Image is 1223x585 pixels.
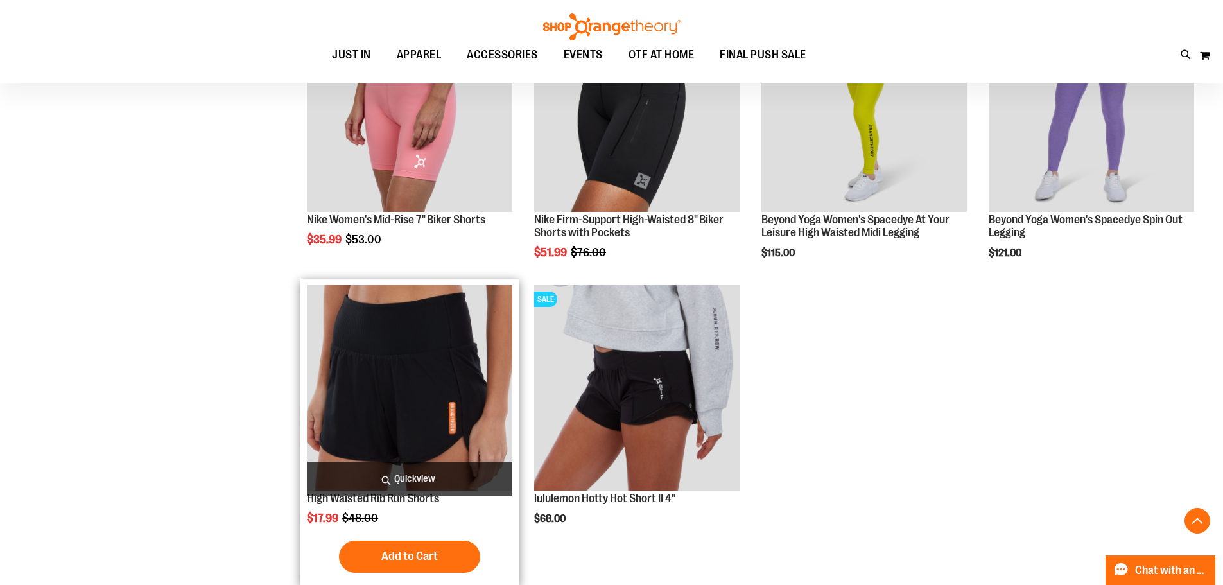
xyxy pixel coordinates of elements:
[307,6,512,212] img: Product image for Nike Mid-Rise 7in Biker Shorts
[534,213,724,239] a: Nike Firm-Support High-Waisted 8" Biker Shorts with Pockets
[629,40,695,69] span: OTF AT HOME
[307,285,512,491] img: High Waisted Rib Run Shorts
[761,6,967,214] a: Product image for Beyond Yoga Womens Spacedye At Your Leisure High Waisted Midi LeggingSALE
[307,492,439,505] a: High Waisted Rib Run Shorts
[528,279,746,557] div: product
[339,541,480,573] button: Add to Cart
[467,40,538,69] span: ACCESSORIES
[384,40,455,69] a: APPAREL
[345,233,383,246] span: $53.00
[307,285,512,493] a: High Waisted Rib Run Shorts
[307,213,485,226] a: Nike Women's Mid-Rise 7" Biker Shorts
[319,40,384,70] a: JUST IN
[541,13,682,40] img: Shop Orangetheory
[307,233,343,246] span: $35.99
[551,40,616,70] a: EVENTS
[616,40,707,70] a: OTF AT HOME
[989,213,1183,239] a: Beyond Yoga Women's Spacedye Spin Out Legging
[571,246,608,259] span: $76.00
[381,549,438,563] span: Add to Cart
[564,40,603,69] span: EVENTS
[761,213,950,239] a: Beyond Yoga Women's Spacedye At Your Leisure High Waisted Midi Legging
[307,6,512,214] a: Product image for Nike Mid-Rise 7in Biker ShortsSALE
[989,247,1023,259] span: $121.00
[534,492,675,505] a: lululemon Hotty Hot Short II 4"
[1184,508,1210,534] button: Back To Top
[332,40,371,69] span: JUST IN
[534,285,740,493] a: Product image for lululemon Hotty Hot Short II 4"SALE
[397,40,442,69] span: APPAREL
[307,462,512,496] a: Quickview
[761,6,967,212] img: Product image for Beyond Yoga Womens Spacedye At Your Leisure High Waisted Midi Legging
[1135,564,1208,577] span: Chat with an Expert
[989,6,1194,214] a: Product image for Beyond Yoga Womens Spacedye Spin Out LeggingSALE
[761,247,797,259] span: $115.00
[534,513,568,525] span: $68.00
[342,512,380,525] span: $48.00
[307,512,340,525] span: $17.99
[454,40,551,70] a: ACCESSORIES
[534,246,569,259] span: $51.99
[707,40,819,70] a: FINAL PUSH SALE
[720,40,806,69] span: FINAL PUSH SALE
[1106,555,1216,585] button: Chat with an Expert
[534,285,740,491] img: Product image for lululemon Hotty Hot Short II 4"
[989,6,1194,212] img: Product image for Beyond Yoga Womens Spacedye Spin Out Legging
[534,6,740,214] a: Product image for Nike Firm-Support High-Waisted 8in Biker Shorts with PocketsSALE
[534,292,557,307] span: SALE
[534,6,740,212] img: Product image for Nike Firm-Support High-Waisted 8in Biker Shorts with Pockets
